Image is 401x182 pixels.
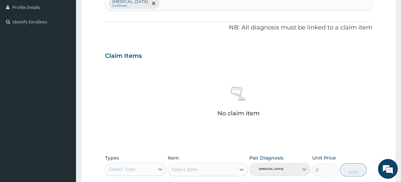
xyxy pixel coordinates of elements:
[105,155,119,161] label: Types
[105,53,141,60] h3: Claim Items
[108,3,124,19] div: Minimize live chat window
[340,163,367,176] button: Add
[3,116,126,139] textarea: Type your message and hit 'Enter'
[12,33,27,50] img: d_794563401_company_1708531726252_794563401
[249,155,283,161] label: Pair Diagnosis
[105,23,372,32] p: NB: All diagnosis must be linked to a claim item
[168,155,179,161] label: Item
[217,110,260,117] p: No claim item
[34,37,111,46] div: Chat with us now
[108,166,135,172] div: Select Type
[38,51,91,118] span: We're online!
[312,155,336,161] label: Unit Price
